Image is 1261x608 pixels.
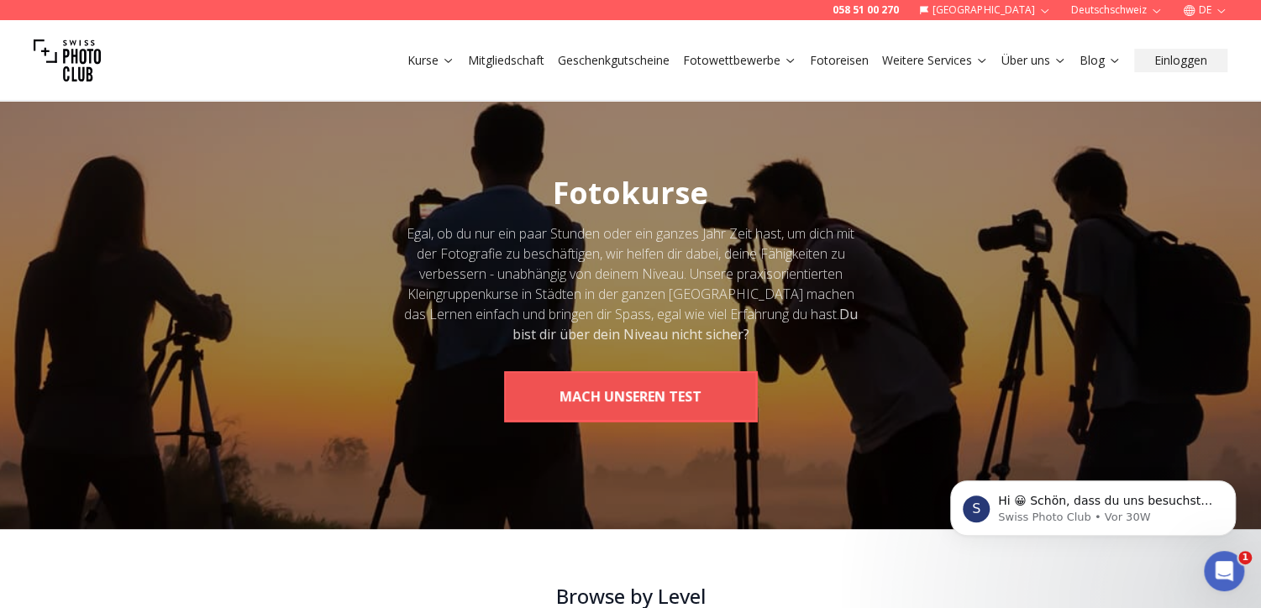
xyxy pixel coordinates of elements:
button: Einloggen [1134,49,1227,72]
a: Mitgliedschaft [468,52,544,69]
a: Kurse [407,52,454,69]
a: Über uns [1001,52,1066,69]
span: 1 [1238,551,1252,564]
a: Blog [1080,52,1121,69]
iframe: Intercom live chat [1204,551,1244,591]
button: Geschenkgutscheine [551,49,676,72]
a: Fotoreisen [810,52,869,69]
a: Weitere Services [882,52,988,69]
button: MACH UNSEREN TEST [504,371,757,422]
button: Kurse [401,49,461,72]
button: Über uns [995,49,1073,72]
a: Geschenkgutscheine [558,52,670,69]
button: Mitgliedschaft [461,49,551,72]
a: Fotowettbewerbe [683,52,796,69]
div: Egal, ob du nur ein paar Stunden oder ein ganzes Jahr Zeit hast, um dich mit der Fotografie zu be... [402,223,859,344]
button: Blog [1073,49,1127,72]
button: Weitere Services [875,49,995,72]
button: Fotowettbewerbe [676,49,803,72]
a: 058 51 00 270 [833,3,899,17]
button: Fotoreisen [803,49,875,72]
img: Swiss photo club [34,27,101,94]
span: Fotokurse [553,172,708,213]
iframe: Intercom notifications Nachricht [925,445,1261,563]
